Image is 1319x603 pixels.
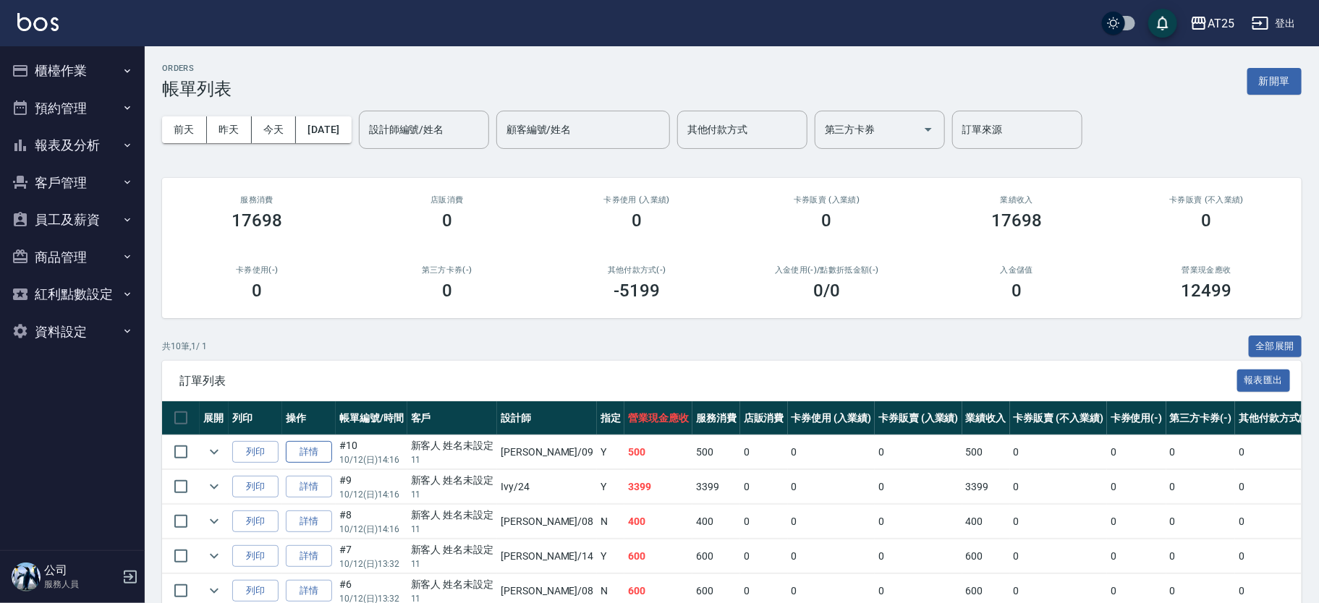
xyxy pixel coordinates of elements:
[339,453,404,466] p: 10/12 (日) 14:16
[1249,335,1302,358] button: 全部展開
[624,435,692,469] td: 500
[286,545,332,568] a: 詳情
[962,401,1010,435] th: 業績收入
[339,523,404,536] p: 10/12 (日) 14:16
[6,239,139,276] button: 商品管理
[740,539,788,573] td: 0
[624,470,692,504] td: 3399
[597,505,624,539] td: N
[1182,281,1232,301] h3: 12499
[232,441,279,463] button: 列印
[232,210,282,231] h3: 17698
[1148,9,1177,38] button: save
[336,401,407,435] th: 帳單編號/時間
[614,281,660,301] h3: -5199
[162,79,232,99] h3: 帳單列表
[788,539,875,573] td: 0
[44,578,118,591] p: 服務人員
[411,542,494,557] div: 新客人 姓名未設定
[6,201,139,239] button: 員工及薪資
[597,435,624,469] td: Y
[370,265,525,275] h2: 第三方卡券(-)
[1010,505,1107,539] td: 0
[1246,10,1302,37] button: 登出
[1184,9,1240,38] button: AT25
[692,401,740,435] th: 服務消費
[1166,435,1236,469] td: 0
[207,116,252,143] button: 昨天
[6,313,139,351] button: 資料設定
[939,265,1095,275] h2: 入金儲值
[740,505,788,539] td: 0
[203,510,225,532] button: expand row
[497,435,597,469] td: [PERSON_NAME] /09
[286,580,332,602] a: 詳情
[1107,401,1166,435] th: 卡券使用(-)
[442,281,452,301] h3: 0
[6,90,139,127] button: 預約管理
[692,470,740,504] td: 3399
[497,401,597,435] th: 設計師
[370,195,525,205] h2: 店販消費
[411,473,494,488] div: 新客人 姓名未設定
[411,523,494,536] p: 11
[750,195,905,205] h2: 卡券販賣 (入業績)
[6,164,139,202] button: 客戶管理
[1107,435,1166,469] td: 0
[1107,539,1166,573] td: 0
[939,195,1095,205] h2: 業績收入
[296,116,351,143] button: [DATE]
[740,401,788,435] th: 店販消費
[875,401,962,435] th: 卡券販賣 (入業績)
[1107,470,1166,504] td: 0
[203,545,225,567] button: expand row
[162,116,207,143] button: 前天
[559,195,715,205] h2: 卡券使用 (入業績)
[875,505,962,539] td: 0
[17,13,59,31] img: Logo
[624,505,692,539] td: 400
[286,441,332,463] a: 詳情
[411,577,494,592] div: 新客人 姓名未設定
[692,435,740,469] td: 500
[788,505,875,539] td: 0
[624,539,692,573] td: 600
[597,470,624,504] td: Y
[624,401,692,435] th: 營業現金應收
[179,195,335,205] h3: 服務消費
[1166,401,1236,435] th: 第三方卡券(-)
[411,438,494,453] div: 新客人 姓名未設定
[162,64,232,73] h2: ORDERS
[232,510,279,533] button: 列印
[1166,505,1236,539] td: 0
[232,476,279,498] button: 列印
[44,563,118,578] h5: 公司
[411,508,494,523] div: 新客人 姓名未設定
[336,435,407,469] td: #10
[6,52,139,90] button: 櫃檯作業
[1235,505,1315,539] td: 0
[1010,539,1107,573] td: 0
[962,505,1010,539] td: 400
[632,210,642,231] h3: 0
[411,488,494,501] p: 11
[6,275,139,313] button: 紅利點數設定
[1235,435,1315,469] td: 0
[740,470,788,504] td: 0
[229,401,282,435] th: 列印
[822,210,832,231] h3: 0
[1208,14,1234,33] div: AT25
[1107,505,1166,539] td: 0
[6,127,139,164] button: 報表及分析
[407,401,498,435] th: 客戶
[875,539,962,573] td: 0
[232,580,279,602] button: 列印
[200,401,229,435] th: 展開
[162,340,207,353] p: 共 10 筆, 1 / 1
[1247,74,1302,87] a: 新開單
[12,563,41,591] img: Person
[875,470,962,504] td: 0
[750,265,905,275] h2: 入金使用(-) /點數折抵金額(-)
[1010,401,1107,435] th: 卡券販賣 (不入業績)
[917,118,940,141] button: Open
